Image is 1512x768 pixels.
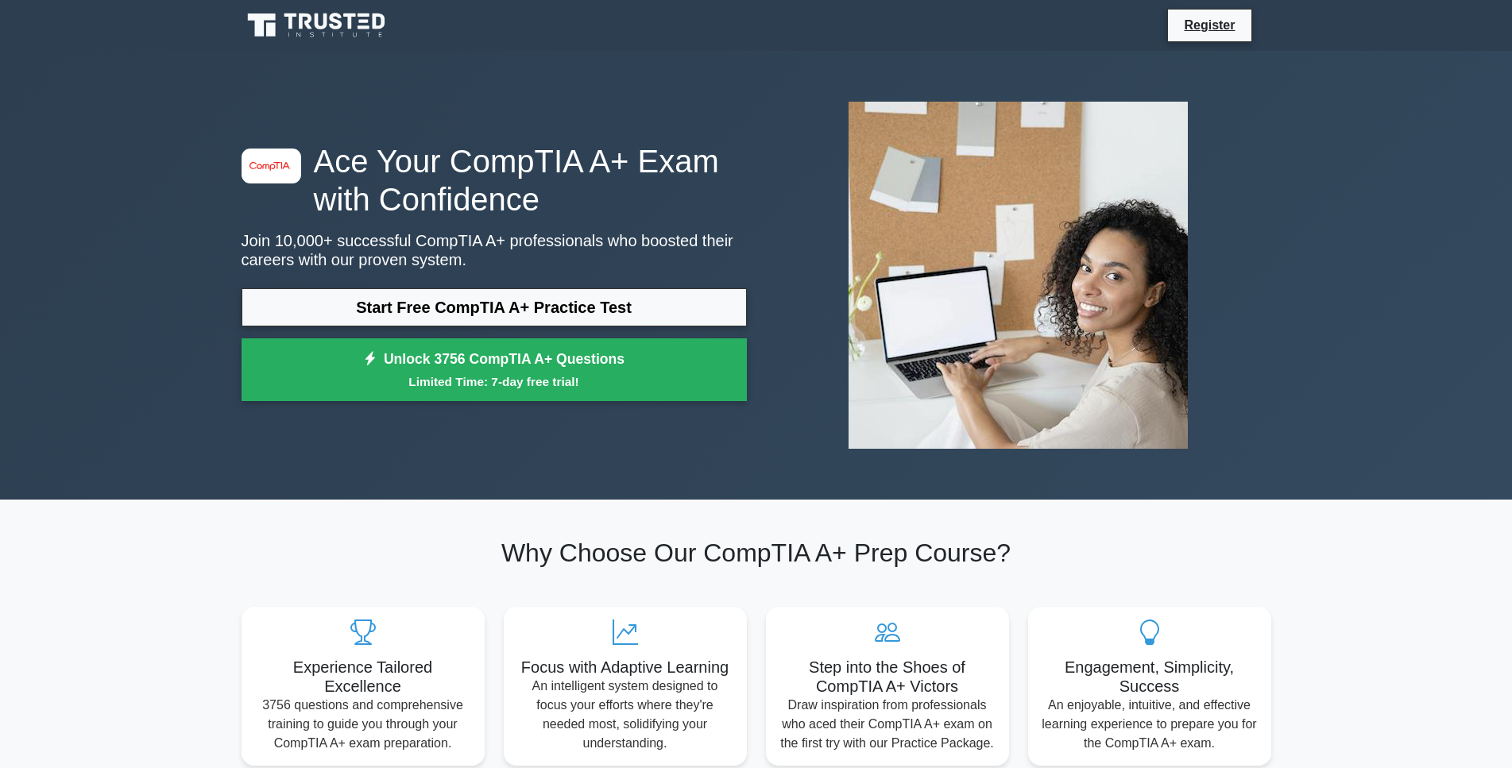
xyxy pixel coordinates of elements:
h5: Step into the Shoes of CompTIA A+ Victors [779,658,996,696]
h2: Why Choose Our CompTIA A+ Prep Course? [242,538,1271,568]
p: Draw inspiration from professionals who aced their CompTIA A+ exam on the first try with our Prac... [779,696,996,753]
h5: Experience Tailored Excellence [254,658,472,696]
a: Register [1174,15,1244,35]
h5: Engagement, Simplicity, Success [1041,658,1259,696]
a: Unlock 3756 CompTIA A+ QuestionsLimited Time: 7-day free trial! [242,338,747,402]
a: Start Free CompTIA A+ Practice Test [242,288,747,326]
p: An intelligent system designed to focus your efforts where they're needed most, solidifying your ... [516,677,734,753]
p: An enjoyable, intuitive, and effective learning experience to prepare you for the CompTIA A+ exam. [1041,696,1259,753]
h5: Focus with Adaptive Learning [516,658,734,677]
p: Join 10,000+ successful CompTIA A+ professionals who boosted their careers with our proven system. [242,231,747,269]
p: 3756 questions and comprehensive training to guide you through your CompTIA A+ exam preparation. [254,696,472,753]
small: Limited Time: 7-day free trial! [261,372,727,391]
h1: Ace Your CompTIA A+ Exam with Confidence [242,142,747,218]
